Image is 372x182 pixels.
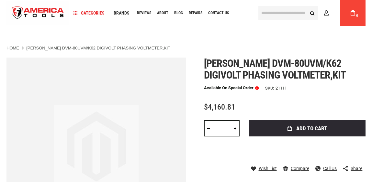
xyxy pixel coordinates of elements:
a: Repairs [186,9,205,17]
a: Reviews [134,9,154,17]
span: Repairs [189,11,202,15]
span: $4,160.81 [204,102,235,112]
p: Available on Special Order [204,86,259,90]
div: 21111 [276,86,287,90]
span: Call Us [323,166,337,171]
span: [PERSON_NAME] dvm-80uvm/k62 digivolt phasing voltmeter,kit [204,57,346,81]
span: 0 [356,14,358,17]
strong: SKU [265,86,276,90]
img: America Tools [6,1,69,25]
span: Contact Us [208,11,229,15]
span: Wish List [259,166,277,171]
a: Blog [171,9,186,17]
button: Search [306,7,318,19]
span: Categories [73,11,105,15]
a: Categories [71,9,107,17]
span: Brands [114,11,130,15]
a: Home [6,45,19,51]
span: Blog [174,11,183,15]
span: Reviews [137,11,151,15]
span: Compare [291,166,309,171]
a: Compare [283,166,309,171]
span: About [157,11,168,15]
iframe: Secure express checkout frame [248,138,367,157]
a: Brands [111,9,132,17]
strong: [PERSON_NAME] DVM-80UVM/K62 DIGIVOLT PHASING VOLTMETER,KIT [26,46,170,50]
a: Wish List [251,166,277,171]
span: Share [351,166,362,171]
button: Add to Cart [249,120,366,136]
span: Add to Cart [296,126,327,131]
a: Contact Us [205,9,232,17]
a: About [154,9,171,17]
a: store logo [6,1,69,25]
a: Call Us [315,166,337,171]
